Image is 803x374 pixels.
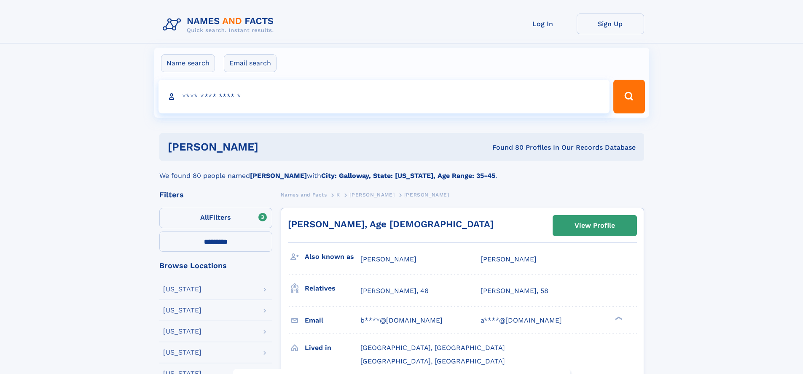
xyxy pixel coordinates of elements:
[305,281,360,296] h3: Relatives
[336,192,340,198] span: K
[575,216,615,235] div: View Profile
[288,219,494,229] a: [PERSON_NAME], Age [DEMOGRAPHIC_DATA]
[613,315,623,321] div: ❯
[553,215,636,236] a: View Profile
[481,286,548,296] a: [PERSON_NAME], 58
[321,172,495,180] b: City: Galloway, State: [US_STATE], Age Range: 35-45
[305,313,360,328] h3: Email
[159,161,644,181] div: We found 80 people named with .
[509,13,577,34] a: Log In
[349,189,395,200] a: [PERSON_NAME]
[613,80,645,113] button: Search Button
[159,208,272,228] label: Filters
[161,54,215,72] label: Name search
[336,189,340,200] a: K
[163,328,201,335] div: [US_STATE]
[163,286,201,293] div: [US_STATE]
[200,213,209,221] span: All
[224,54,277,72] label: Email search
[360,255,416,263] span: [PERSON_NAME]
[159,13,281,36] img: Logo Names and Facts
[163,307,201,314] div: [US_STATE]
[349,192,395,198] span: [PERSON_NAME]
[360,286,429,296] a: [PERSON_NAME], 46
[159,262,272,269] div: Browse Locations
[375,143,636,152] div: Found 80 Profiles In Our Records Database
[305,341,360,355] h3: Lived in
[360,357,505,365] span: [GEOGRAPHIC_DATA], [GEOGRAPHIC_DATA]
[158,80,610,113] input: search input
[250,172,307,180] b: [PERSON_NAME]
[159,191,272,199] div: Filters
[305,250,360,264] h3: Also known as
[168,142,376,152] h1: [PERSON_NAME]
[404,192,449,198] span: [PERSON_NAME]
[360,344,505,352] span: [GEOGRAPHIC_DATA], [GEOGRAPHIC_DATA]
[163,349,201,356] div: [US_STATE]
[281,189,327,200] a: Names and Facts
[481,255,537,263] span: [PERSON_NAME]
[577,13,644,34] a: Sign Up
